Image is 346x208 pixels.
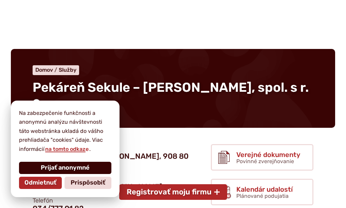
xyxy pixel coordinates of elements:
a: Verejné dokumenty Povinné zverejňovanie [211,144,313,171]
a: na tomto odkaze [44,146,89,152]
span: Odmietnuť [24,179,56,187]
span: Kalendár udalostí [236,186,293,193]
a: Domov [35,67,59,73]
span: Registrovať moju firmu [127,188,212,196]
button: Odmietnuť [19,177,62,189]
span: Adresa [33,144,211,152]
button: Registrovať moju firmu [119,184,227,200]
span: Pekáreň Sekule – [PERSON_NAME], spol. s r. o. [33,80,309,109]
a: Služby [59,67,76,73]
span: Plánované podujatia [236,193,289,199]
button: Prispôsobiť [65,177,111,189]
a: Kalendár udalostí Plánované podujatia [211,179,313,205]
span: Verejné dokumenty [236,151,300,158]
figcaption: Pekáreň Sekule – [PERSON_NAME], 908 80 Sekule č. 448 [33,152,211,170]
span: Prispôsobiť [71,179,105,187]
button: Prijať anonymné [19,162,111,174]
span: Domov [35,67,53,73]
span: Telefón [33,197,84,205]
span: Prijať anonymné [41,164,90,172]
p: Na zabezpečenie funkčnosti a anonymnú analýzu návštevnosti táto webstránka ukladá do vášho prehli... [19,109,111,154]
span: Povinné zverejňovanie [236,158,294,164]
